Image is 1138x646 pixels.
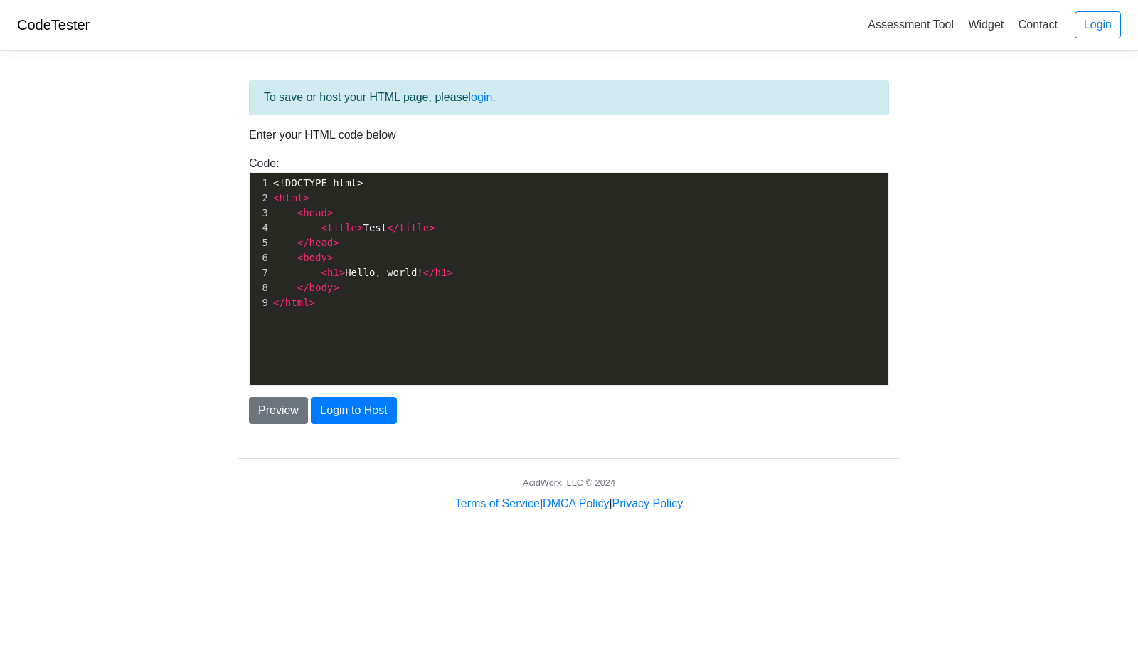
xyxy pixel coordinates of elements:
[455,497,540,509] a: Terms of Service
[1013,13,1063,36] a: Contact
[249,397,308,424] button: Preview
[250,176,270,191] div: 1
[321,222,326,233] span: <
[327,222,357,233] span: title
[273,222,435,233] span: Test
[250,235,270,250] div: 5
[238,155,900,386] div: Code:
[285,297,309,308] span: html
[250,295,270,310] div: 9
[327,252,333,263] span: >
[327,207,333,218] span: >
[297,207,303,218] span: <
[399,222,429,233] span: title
[279,192,303,203] span: html
[273,267,453,278] span: Hello, world!
[423,267,435,278] span: </
[435,267,447,278] span: h1
[273,177,363,189] span: <!DOCTYPE html>
[303,252,327,263] span: body
[311,397,396,424] button: Login to Host
[273,297,285,308] span: </
[469,91,493,103] a: login
[455,495,683,512] div: | |
[297,237,309,248] span: </
[612,497,684,509] a: Privacy Policy
[17,17,90,33] a: CodeTester
[297,282,309,293] span: </
[1075,11,1121,38] a: Login
[543,497,609,509] a: DMCA Policy
[357,222,363,233] span: >
[250,221,270,235] div: 4
[250,250,270,265] div: 6
[297,252,303,263] span: <
[339,267,345,278] span: >
[429,222,435,233] span: >
[249,127,889,144] p: Enter your HTML code below
[862,13,959,36] a: Assessment Tool
[321,267,326,278] span: <
[250,191,270,206] div: 2
[309,282,334,293] span: body
[962,13,1009,36] a: Widget
[273,192,279,203] span: <
[523,476,615,489] div: AcidWorx, LLC © 2024
[250,206,270,221] div: 3
[250,265,270,280] div: 7
[309,237,334,248] span: head
[309,297,315,308] span: >
[249,80,889,115] div: To save or host your HTML page, please .
[387,222,399,233] span: </
[303,192,309,203] span: >
[250,280,270,295] div: 8
[303,207,327,218] span: head
[333,237,339,248] span: >
[447,267,452,278] span: >
[333,282,339,293] span: >
[327,267,339,278] span: h1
